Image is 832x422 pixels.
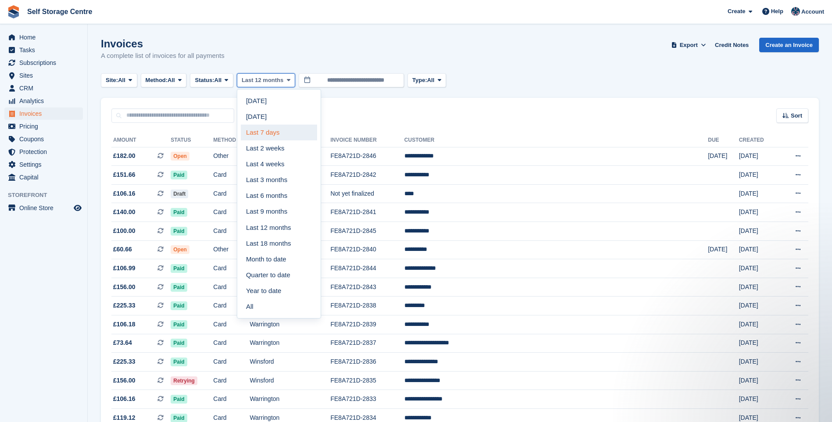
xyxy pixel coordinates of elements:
[7,5,20,18] img: stora-icon-8386f47178a22dfd0bd8f6a31ec36ba5ce8667c1dd55bd0f319d3a0aa187defe.svg
[708,133,739,147] th: Due
[4,158,83,171] a: menu
[241,220,317,236] a: Last 12 months
[241,109,317,125] a: [DATE]
[171,339,187,347] span: Paid
[708,147,739,166] td: [DATE]
[19,171,72,183] span: Capital
[4,57,83,69] a: menu
[213,184,250,203] td: Card
[739,240,779,259] td: [DATE]
[739,353,779,372] td: [DATE]
[404,133,708,147] th: Customer
[19,69,72,82] span: Sites
[171,133,213,147] th: Status
[19,146,72,158] span: Protection
[4,171,83,183] a: menu
[113,338,132,347] span: £73.64
[739,259,779,278] td: [DATE]
[791,111,802,120] span: Sort
[171,376,197,385] span: Retrying
[250,353,330,372] td: Winsford
[739,166,779,185] td: [DATE]
[171,190,188,198] span: Draft
[213,390,250,409] td: Card
[113,357,136,366] span: £225.33
[4,133,83,145] a: menu
[739,390,779,409] td: [DATE]
[241,251,317,267] a: Month to date
[113,264,136,273] span: £106.99
[241,283,317,299] a: Year to date
[106,76,118,85] span: Site:
[4,107,83,120] a: menu
[19,158,72,171] span: Settings
[330,240,404,259] td: FE8A721D-2840
[113,226,136,236] span: £100.00
[118,76,125,85] span: All
[330,259,404,278] td: FE8A721D-2844
[330,297,404,315] td: FE8A721D-2838
[412,76,427,85] span: Type:
[171,152,189,161] span: Open
[250,334,330,353] td: Warrington
[241,236,317,251] a: Last 18 months
[241,188,317,204] a: Last 6 months
[241,156,317,172] a: Last 4 weeks
[330,278,404,297] td: FE8A721D-2843
[241,125,317,140] a: Last 7 days
[708,240,739,259] td: [DATE]
[739,147,779,166] td: [DATE]
[680,41,698,50] span: Export
[171,227,187,236] span: Paid
[213,371,250,390] td: Card
[330,203,404,222] td: FE8A721D-2841
[213,222,250,241] td: Card
[330,371,404,390] td: FE8A721D-2835
[237,73,295,88] button: Last 12 months
[101,38,225,50] h1: Invoices
[250,371,330,390] td: Winsford
[19,31,72,43] span: Home
[171,358,187,366] span: Paid
[146,76,168,85] span: Method:
[213,353,250,372] td: Card
[113,151,136,161] span: £182.00
[739,133,779,147] th: Created
[190,73,233,88] button: Status: All
[330,166,404,185] td: FE8A721D-2842
[19,57,72,69] span: Subscriptions
[113,245,132,254] span: £60.66
[213,259,250,278] td: Card
[330,133,404,147] th: Invoice Number
[19,107,72,120] span: Invoices
[113,376,136,385] span: £156.00
[669,38,708,52] button: Export
[213,334,250,353] td: Card
[241,93,317,109] a: [DATE]
[330,222,404,241] td: FE8A721D-2845
[171,395,187,404] span: Paid
[113,170,136,179] span: £151.66
[242,76,283,85] span: Last 12 months
[171,171,187,179] span: Paid
[113,320,136,329] span: £106.18
[427,76,435,85] span: All
[330,390,404,409] td: FE8A721D-2833
[4,31,83,43] a: menu
[19,95,72,107] span: Analytics
[330,334,404,353] td: FE8A721D-2837
[711,38,752,52] a: Credit Notes
[24,4,96,19] a: Self Storage Centre
[4,44,83,56] a: menu
[4,82,83,94] a: menu
[171,245,189,254] span: Open
[4,69,83,82] a: menu
[330,147,404,166] td: FE8A721D-2846
[171,301,187,310] span: Paid
[241,267,317,283] a: Quarter to date
[739,334,779,353] td: [DATE]
[213,166,250,185] td: Card
[171,208,187,217] span: Paid
[141,73,187,88] button: Method: All
[214,76,222,85] span: All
